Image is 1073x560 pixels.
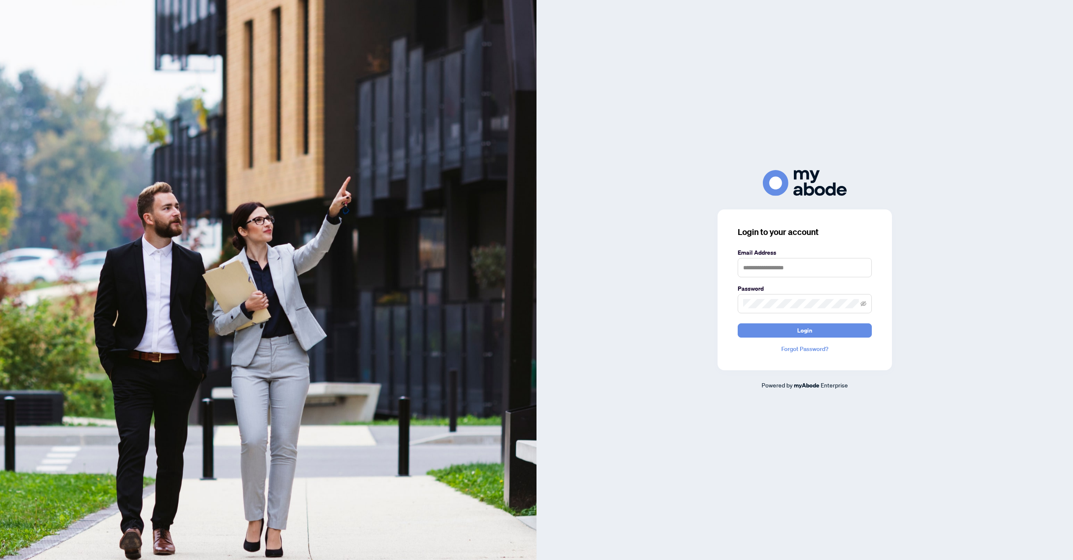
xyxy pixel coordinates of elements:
button: Login [738,323,872,338]
h3: Login to your account [738,226,872,238]
span: Enterprise [821,381,848,389]
a: Forgot Password? [738,344,872,354]
span: Login [797,324,812,337]
label: Email Address [738,248,872,257]
a: myAbode [794,381,819,390]
label: Password [738,284,872,293]
span: Powered by [762,381,793,389]
span: eye-invisible [860,301,866,307]
img: ma-logo [763,170,847,196]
